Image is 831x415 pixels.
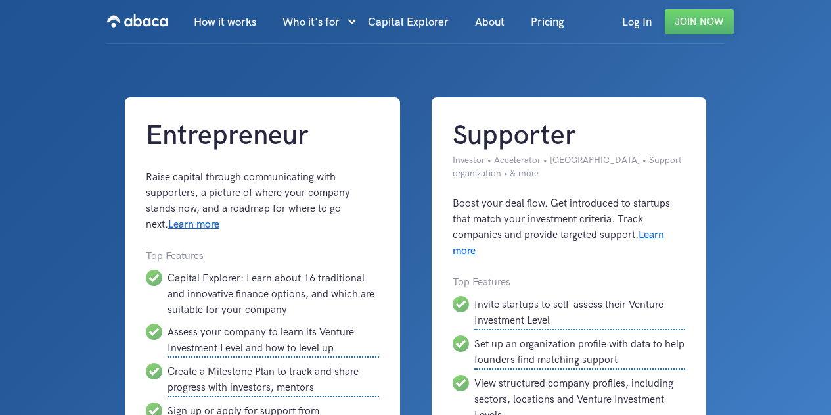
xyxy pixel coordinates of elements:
div: Raise capital through communicating with supporters, a picture of where your company stands now, ... [146,170,379,233]
h1: Entrepreneur [146,118,379,154]
div: Investor • Accelerator • [GEOGRAPHIC_DATA] • Support organization • & more [453,154,686,180]
a: Learn more [168,218,219,231]
h1: Supporter [453,118,686,154]
div: Top Features [453,275,686,291]
div: Invite startups to self-assess their Venture Investment Level [474,296,686,330]
div: Capital Explorer: Learn about 16 traditional and innovative finance options, and which are suitab... [168,270,379,318]
img: Abaca logo [107,11,168,32]
div: Set up an organization profile with data to help founders find matching support [474,335,686,370]
div: Boost your deal flow. Get introduced to startups that match your investment criteria. Track compa... [453,196,686,259]
div: Assess your company to learn its Venture Investment Level and how to level up [168,324,379,358]
div: Create a Milestone Plan to track and share progress with investors, mentors [168,363,379,397]
div: Top Features [146,249,379,264]
a: Join Now [665,9,734,34]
